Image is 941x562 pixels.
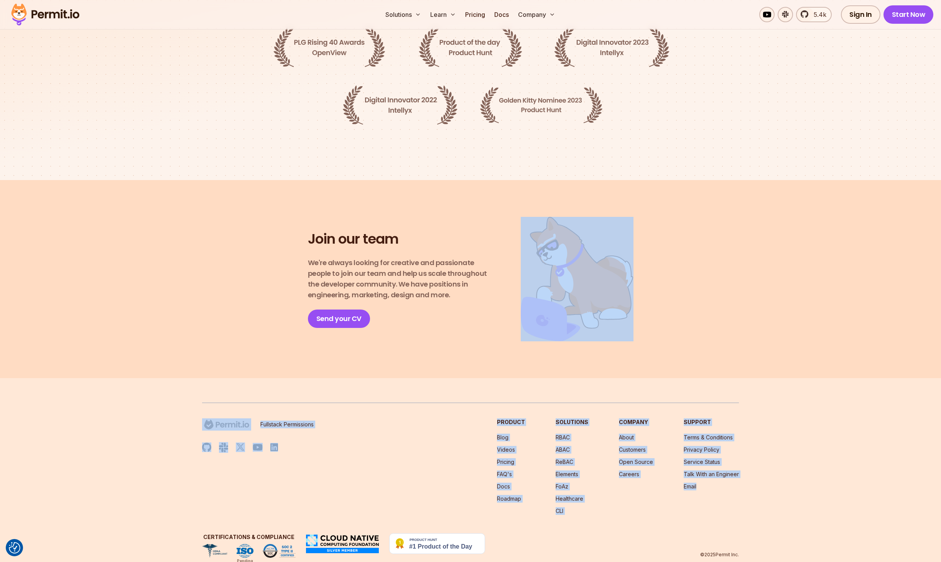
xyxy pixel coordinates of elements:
h3: Solutions [556,418,588,426]
a: Service Status [684,459,720,465]
img: slack [219,442,228,452]
span: 5.4k [809,10,826,19]
img: Golden Kitty Nominee 2023 Product Hunt [480,87,602,124]
a: CLI [556,508,563,514]
img: logo [202,418,251,431]
a: Blog [497,434,508,441]
img: PLG Rising 40 Awards OpenView [273,28,385,67]
img: Product of the day Product Hunt [419,28,522,67]
button: Consent Preferences [9,542,20,554]
img: linkedin [270,443,278,452]
h3: Certifications & Compliance [202,533,296,541]
a: Email [684,483,696,490]
a: FAQ's [497,471,512,477]
p: Fullstack Permissions [260,421,314,428]
img: Digital Innovator 2022 Intellyx [342,85,457,125]
a: Elements [556,471,578,477]
a: Customers [619,446,646,453]
a: Careers [619,471,639,477]
a: 5.4k [796,7,832,22]
button: Company [515,7,558,22]
img: Digital Innovator 2023 Intellyx [554,28,670,67]
a: Pricing [497,459,514,465]
a: Open Source [619,459,653,465]
a: Privacy Policy [684,446,719,453]
a: Docs [491,7,512,22]
img: Revisit consent button [9,542,20,554]
a: Send your CV [308,310,370,328]
img: ISO [237,544,253,558]
a: Roadmap [497,495,521,502]
h3: Support [684,418,739,426]
h2: Join our team [308,230,398,248]
a: RBAC [556,434,570,441]
p: © 2025 Permit Inc. [700,552,739,558]
img: github [202,442,211,452]
p: We're always looking for creative and passionate people to join our team and help us scale throug... [308,257,494,300]
img: twitter [236,442,245,452]
a: ReBAC [556,459,573,465]
a: FoAz [556,483,568,490]
h3: Product [497,418,525,426]
a: ABAC [556,446,570,453]
a: Talk With an Engineer [684,471,739,477]
a: Healthcare [556,495,583,502]
a: Docs [497,483,510,490]
img: Permit logo [8,2,83,28]
a: Start Now [883,5,934,24]
img: SOC [263,544,296,558]
button: Solutions [382,7,424,22]
a: Pricing [462,7,488,22]
img: Permit.io - Never build permissions again | Product Hunt [389,533,485,554]
a: Videos [497,446,515,453]
img: HIPAA [202,544,227,558]
a: Sign In [841,5,880,24]
button: Learn [427,7,459,22]
h3: Company [619,418,653,426]
a: Terms & Conditions [684,434,733,441]
img: youtube [253,443,263,452]
img: Join us [521,217,633,341]
a: About [619,434,634,441]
